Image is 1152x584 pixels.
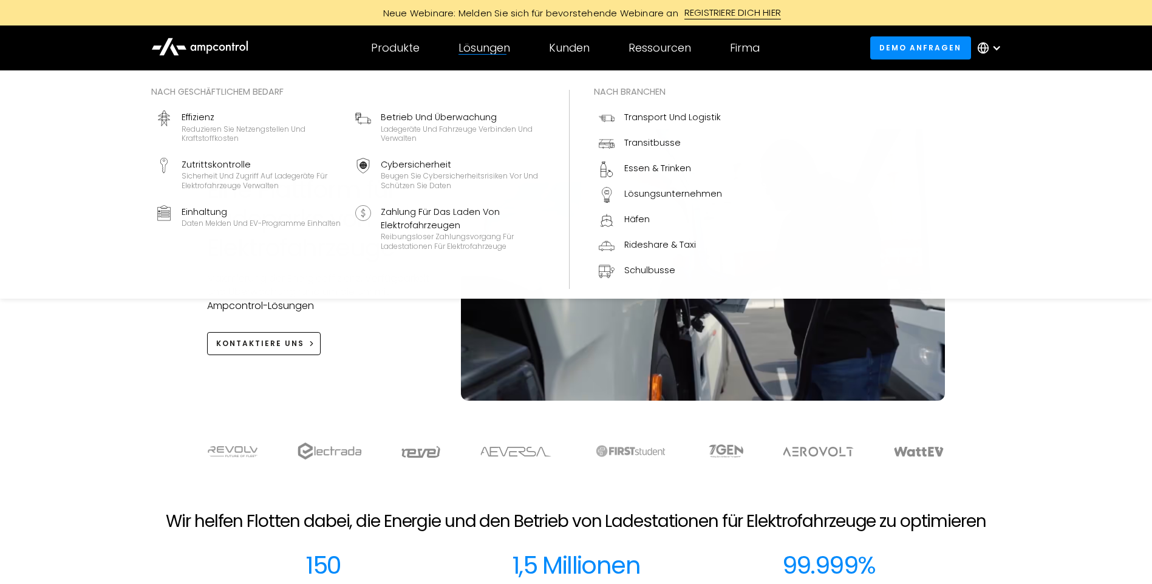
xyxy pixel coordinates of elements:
div: Sicherheit und Zugriff auf Ladegeräte für Elektrofahrzeuge verwalten [182,171,341,190]
img: Aerovolt Logo [782,447,854,457]
div: 99.999% [782,551,876,580]
div: REGISTRIERE DICH HIER [684,6,781,19]
div: Lösungsunternehmen [624,187,722,200]
div: Transport und Logistik [624,110,721,124]
img: WattEV logo [893,447,944,457]
div: Kunden [549,41,590,55]
div: Einhaltung [182,205,341,219]
div: 150 [305,551,341,580]
a: Transport und Logistik [594,106,727,131]
a: EinhaltungDaten melden und EV-Programme einhalten [151,200,346,256]
div: Ladegeräte und Fahrzeuge verbinden und verwalten [381,124,540,143]
div: Nach Branchen [594,85,727,98]
a: ZutrittskontrolleSicherheit und Zugriff auf Ladegeräte für Elektrofahrzeuge verwalten [151,153,346,195]
div: Produkte [371,41,420,55]
a: Zahlung für das Laden von ElektrofahrzeugenReibungsloser Zahlungsvorgang für Ladestationen für El... [350,200,545,256]
h2: Wir helfen Flotten dabei, die Energie und den Betrieb von Ladestationen für Elektrofahrzeuge zu o... [166,511,986,532]
div: KONTAKTIERE UNS [216,338,304,349]
div: Daten melden und EV-Programme einhalten [182,219,341,228]
div: Firma [730,41,760,55]
a: CybersicherheitBeugen Sie Cybersicherheitsrisiken vor und schützen Sie Daten [350,153,545,195]
a: KONTAKTIERE UNS [207,332,321,355]
div: Cybersicherheit [381,158,540,171]
div: Reibungsloser Zahlungsvorgang für Ladestationen für Elektrofahrzeuge [381,232,540,251]
div: Ressourcen [629,41,691,55]
div: Schulbusse [624,263,675,277]
a: Schulbusse [594,259,727,284]
div: Zahlung für das Laden von Elektrofahrzeugen [381,205,540,233]
a: Rideshare & Taxi [594,233,727,259]
a: Essen & Trinken [594,157,727,182]
div: Häfen [624,212,650,226]
div: Effizienz [182,110,341,124]
div: Lösungen [458,41,510,55]
div: Reduzieren Sie Netzengstellen und Kraftstoffkosten [182,124,341,143]
div: Beugen Sie Cybersicherheitsrisiken vor und schützen Sie Daten [381,171,540,190]
div: Rideshare & Taxi [624,238,696,251]
div: Nach geschäftlichem Bedarf [151,85,545,98]
a: Demo anfragen [870,36,971,59]
div: Essen & Trinken [624,161,691,175]
div: Transitbusse [624,136,681,149]
div: Neue Webinare: Melden Sie sich für bevorstehende Webinare an [371,7,684,19]
a: Häfen [594,208,727,233]
a: EffizienzReduzieren Sie Netzengstellen und Kraftstoffkosten [151,106,346,148]
a: Betrieb und ÜberwachungLadegeräte und Fahrzeuge verbinden und verwalten [350,106,545,148]
img: electrada logo [298,443,361,460]
a: Neue Webinare: Melden Sie sich für bevorstehende Webinare anREGISTRIERE DICH HIER [303,6,850,19]
div: Zutrittskontrolle [182,158,341,171]
a: Transitbusse [594,131,727,157]
div: Betrieb und Überwachung [381,110,540,124]
a: Lösungsunternehmen [594,182,727,208]
div: 1,5 Millionen [512,551,640,580]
